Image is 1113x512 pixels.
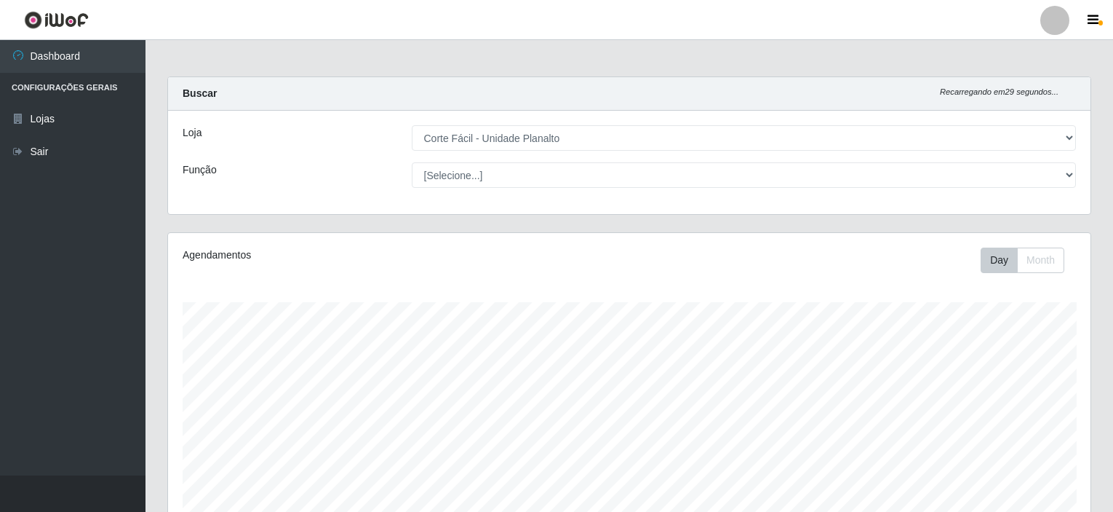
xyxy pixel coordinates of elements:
strong: Buscar [183,87,217,99]
i: Recarregando em 29 segundos... [940,87,1058,96]
label: Loja [183,125,202,141]
button: Month [1017,248,1064,273]
label: Função [183,162,217,178]
div: Toolbar with button groups [981,248,1076,273]
div: Agendamentos [183,248,542,263]
div: First group [981,248,1064,273]
button: Day [981,248,1018,273]
img: CoreUI Logo [24,11,89,29]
